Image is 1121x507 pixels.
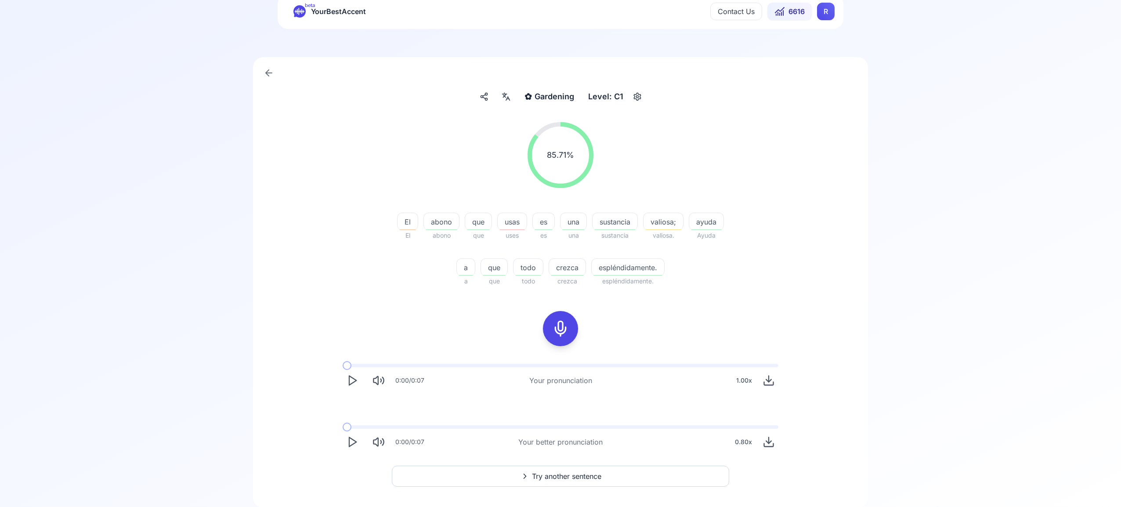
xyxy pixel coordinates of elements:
button: Download audio [759,371,778,390]
button: Contact Us [710,3,762,20]
a: betaYourBestAccent [286,5,373,18]
span: El [398,217,418,227]
span: espléndidamente. [591,276,665,286]
span: a [457,262,475,273]
span: que [481,276,508,286]
button: a [456,258,475,276]
div: 0:00 / 0:07 [395,438,424,446]
button: ayuda [689,213,724,230]
span: a [456,276,475,286]
span: ayuda [689,217,723,227]
span: que [465,230,492,241]
span: valiosa. [643,230,683,241]
button: Mute [369,432,388,452]
span: Gardening [535,91,574,103]
button: espléndidamente. [591,258,665,276]
span: 85.71 % [547,149,574,161]
button: es [532,213,555,230]
span: que [481,262,507,273]
span: abono [423,230,459,241]
button: todo [513,258,543,276]
span: una [560,217,586,227]
span: espléndidamente. [592,262,664,273]
button: que [481,258,508,276]
span: una [560,230,587,241]
div: 0.80 x [731,433,756,451]
button: Play [343,432,362,452]
button: ✿Gardening [521,89,578,105]
span: es [532,230,555,241]
button: usas [497,213,527,230]
div: R [817,3,835,20]
span: que [465,217,492,227]
span: uses [497,230,527,241]
span: YourBestAccent [311,5,366,18]
button: 6616 [767,3,812,20]
button: sustancia [592,213,638,230]
span: 6616 [788,6,805,17]
span: crezca [549,262,586,273]
span: todo [513,276,543,286]
span: todo [513,262,543,273]
span: Ayuda [689,230,724,241]
span: Try another sentence [532,471,601,482]
div: Level: C1 [585,89,627,105]
div: Your better pronunciation [518,437,603,447]
span: beta [305,2,315,9]
button: Try another sentence [392,466,729,487]
div: 0:00 / 0:07 [395,376,424,385]
span: crezca [549,276,586,286]
span: usas [498,217,527,227]
span: El [397,230,418,241]
button: abono [423,213,459,230]
button: Mute [369,371,388,390]
button: valiosa; [643,213,683,230]
button: El [397,213,418,230]
span: valiosa; [644,217,683,227]
div: 1.00 x [733,372,756,389]
button: Play [343,371,362,390]
span: es [533,217,554,227]
button: Level: C1 [585,89,644,105]
button: RR [817,3,835,20]
button: una [560,213,587,230]
span: sustancia [593,217,637,227]
div: Your pronunciation [529,375,592,386]
button: Download audio [759,432,778,452]
span: sustancia [592,230,638,241]
span: ✿ [524,91,532,103]
button: crezca [549,258,586,276]
span: abono [424,217,459,227]
button: que [465,213,492,230]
